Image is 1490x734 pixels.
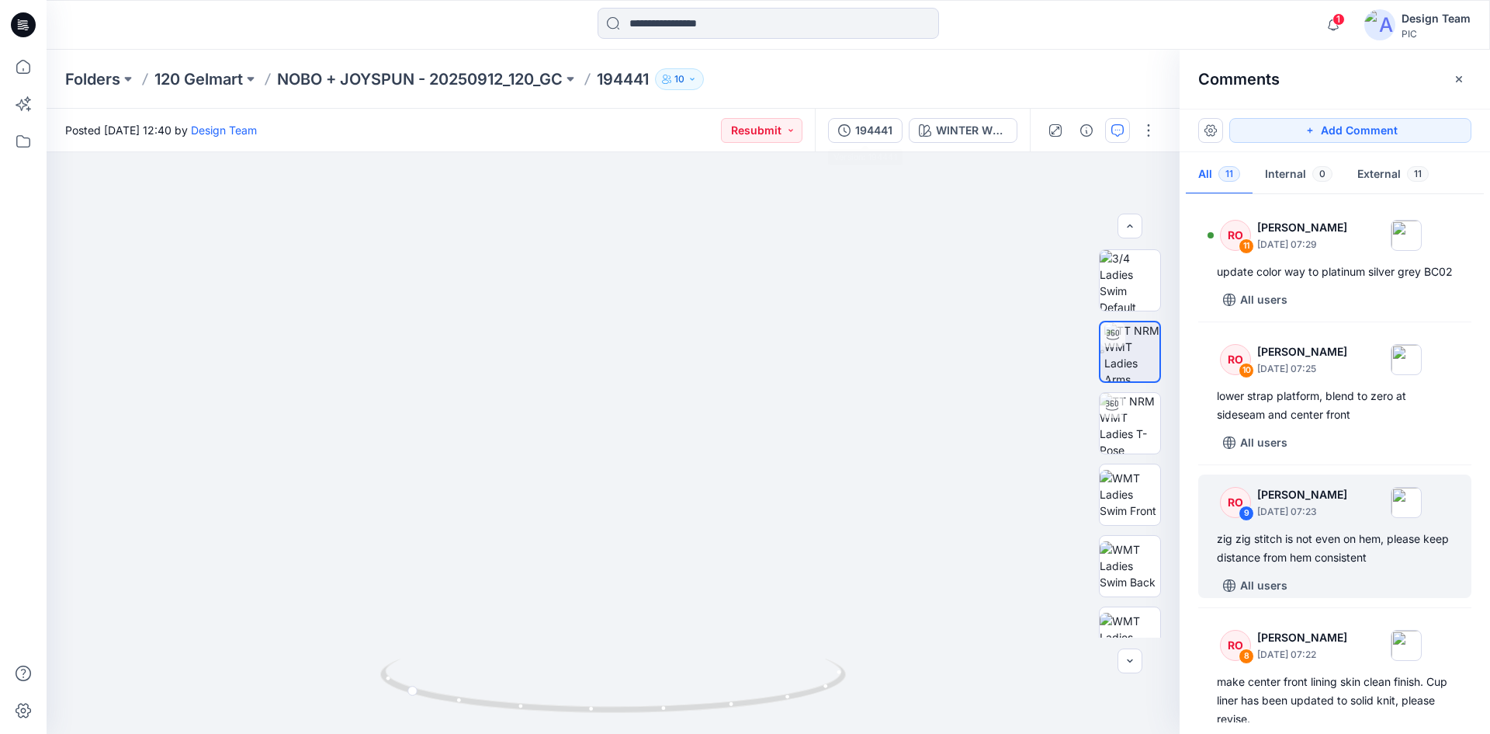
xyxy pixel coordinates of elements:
[1217,673,1453,729] div: make center front lining skin clean finish. Cup liner has been updated to solid knit, please revise.
[855,122,892,139] div: 194441
[1100,470,1160,519] img: WMT Ladies Swim Front
[1218,166,1240,182] span: 11
[1253,155,1345,195] button: Internal
[1100,613,1160,662] img: WMT Ladies Swim Left
[597,68,649,90] p: 194441
[1257,485,1347,504] p: [PERSON_NAME]
[1257,361,1347,377] p: [DATE] 07:25
[1229,118,1471,143] button: Add Comment
[1257,628,1347,647] p: [PERSON_NAME]
[1100,541,1160,590] img: WMT Ladies Swim Back
[1074,118,1099,143] button: Details
[1257,237,1347,252] p: [DATE] 07:29
[674,71,684,88] p: 10
[1217,387,1453,424] div: lower strap platform, blend to zero at sideseam and center front
[936,122,1007,139] div: WINTER WHITE
[1257,504,1347,520] p: [DATE] 07:23
[1257,218,1347,237] p: [PERSON_NAME]
[1240,576,1287,595] p: All users
[1220,487,1251,518] div: RO
[1217,430,1294,455] button: All users
[154,68,243,90] a: 120 Gelmart
[1217,573,1294,598] button: All users
[1239,649,1254,664] div: 8
[1220,220,1251,251] div: RO
[1240,290,1287,309] p: All users
[1257,343,1347,361] p: [PERSON_NAME]
[1239,506,1254,521] div: 9
[1312,166,1332,182] span: 0
[1364,9,1395,40] img: avatar
[1217,287,1294,312] button: All users
[1239,363,1254,378] div: 10
[1217,530,1453,567] div: zig zig stitch is not even on hem, please keep distance from hem consistent
[1104,322,1159,381] img: TT NRM WMT Ladies Arms Down
[1345,155,1441,195] button: External
[1100,250,1160,311] img: 3/4 Ladies Swim Default
[1240,433,1287,452] p: All users
[1257,647,1347,663] p: [DATE] 07:22
[1220,630,1251,661] div: RO
[828,118,903,143] button: 194441
[1217,263,1453,281] div: update color way to platinum silver grey BC02
[655,68,704,90] button: 10
[1186,155,1253,195] button: All
[65,122,257,138] span: Posted [DATE] 12:40 by
[1198,70,1280,89] h2: Comments
[1402,9,1471,28] div: Design Team
[1239,238,1254,254] div: 11
[1332,13,1345,26] span: 1
[65,68,120,90] a: Folders
[191,123,257,137] a: Design Team
[1407,166,1429,182] span: 11
[1220,344,1251,375] div: RO
[1100,393,1160,454] img: TT NRM WMT Ladies T-Pose
[277,68,563,90] a: NOBO + JOYSPUN - 20250912_120_GC
[1402,28,1471,40] div: PIC
[909,118,1017,143] button: WINTER WHITE
[237,62,989,734] img: eyJhbGciOiJIUzI1NiIsImtpZCI6IjAiLCJzbHQiOiJzZXMiLCJ0eXAiOiJKV1QifQ.eyJkYXRhIjp7InR5cGUiOiJzdG9yYW...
